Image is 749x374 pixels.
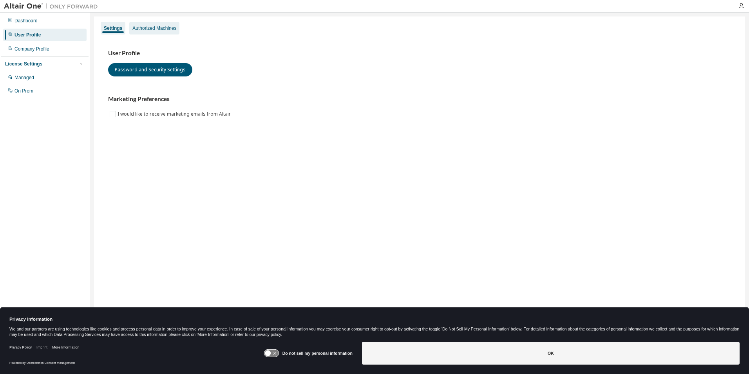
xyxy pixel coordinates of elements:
label: I would like to receive marketing emails from Altair [118,109,232,119]
div: Dashboard [14,18,38,24]
button: Password and Security Settings [108,63,192,76]
div: Company Profile [14,46,49,52]
div: On Prem [14,88,33,94]
h3: Marketing Preferences [108,95,731,103]
div: Managed [14,74,34,81]
img: Altair One [4,2,102,10]
div: Authorized Machines [132,25,176,31]
h3: User Profile [108,49,731,57]
div: User Profile [14,32,41,38]
div: License Settings [5,61,42,67]
div: Settings [104,25,122,31]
